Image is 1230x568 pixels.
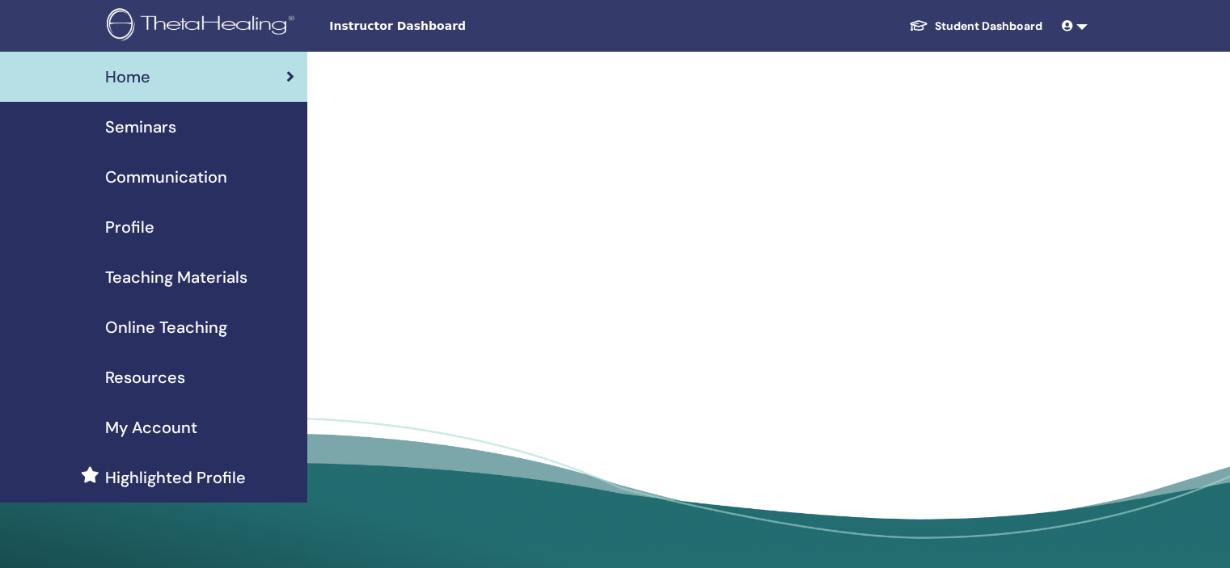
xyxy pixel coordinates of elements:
[896,11,1055,41] a: Student Dashboard
[329,18,572,35] span: Instructor Dashboard
[105,365,185,389] span: Resources
[105,165,227,189] span: Communication
[909,19,928,32] img: graduation-cap-white.svg
[105,315,227,339] span: Online Teaching
[105,465,246,490] span: Highlighted Profile
[105,415,197,440] span: My Account
[105,115,176,139] span: Seminars
[107,8,300,44] img: logo.png
[105,215,154,239] span: Profile
[105,65,150,89] span: Home
[105,265,247,289] span: Teaching Materials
